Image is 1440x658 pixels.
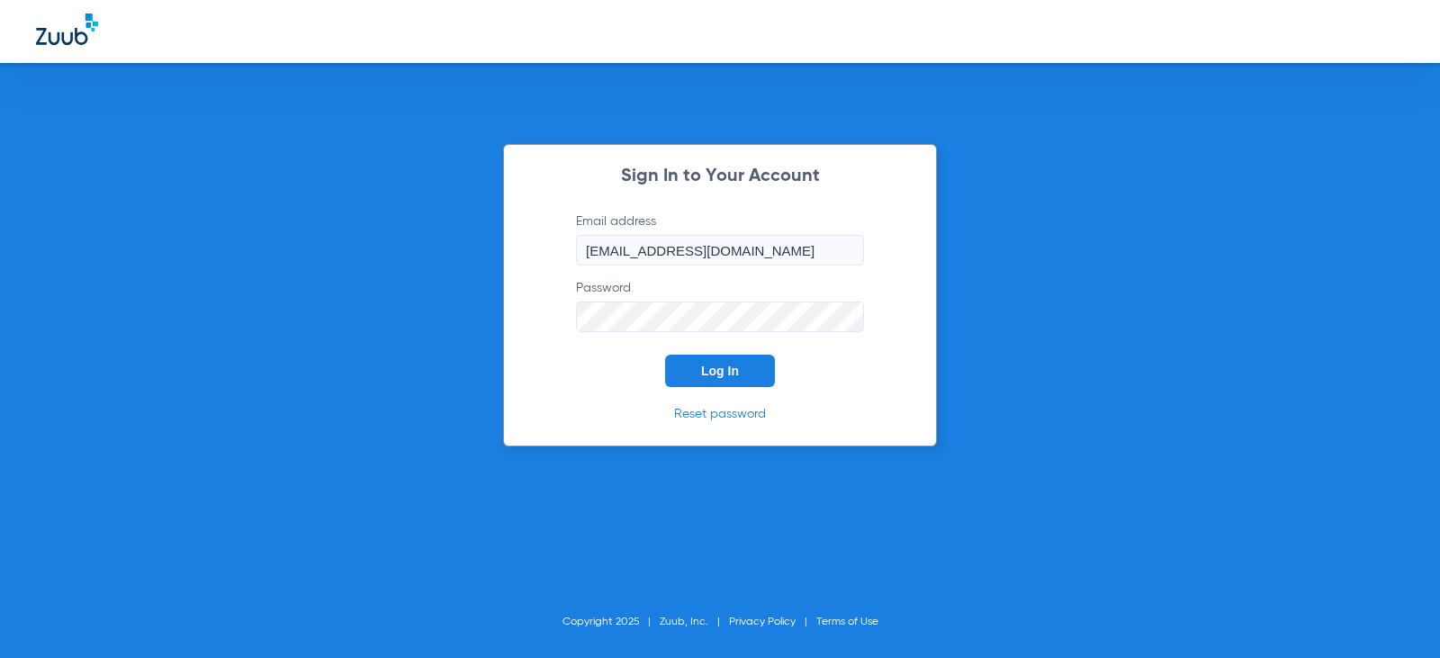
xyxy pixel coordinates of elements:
[576,212,864,266] label: Email address
[660,613,729,631] li: Zuub, Inc.
[549,167,891,185] h2: Sign In to Your Account
[665,355,775,387] button: Log In
[674,408,766,420] a: Reset password
[701,364,739,378] span: Log In
[816,617,878,627] a: Terms of Use
[1350,572,1440,658] iframe: Chat Widget
[729,617,796,627] a: Privacy Policy
[562,613,660,631] li: Copyright 2025
[36,14,98,45] img: Zuub Logo
[576,235,864,266] input: Email address
[576,302,864,332] input: Password
[576,279,864,332] label: Password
